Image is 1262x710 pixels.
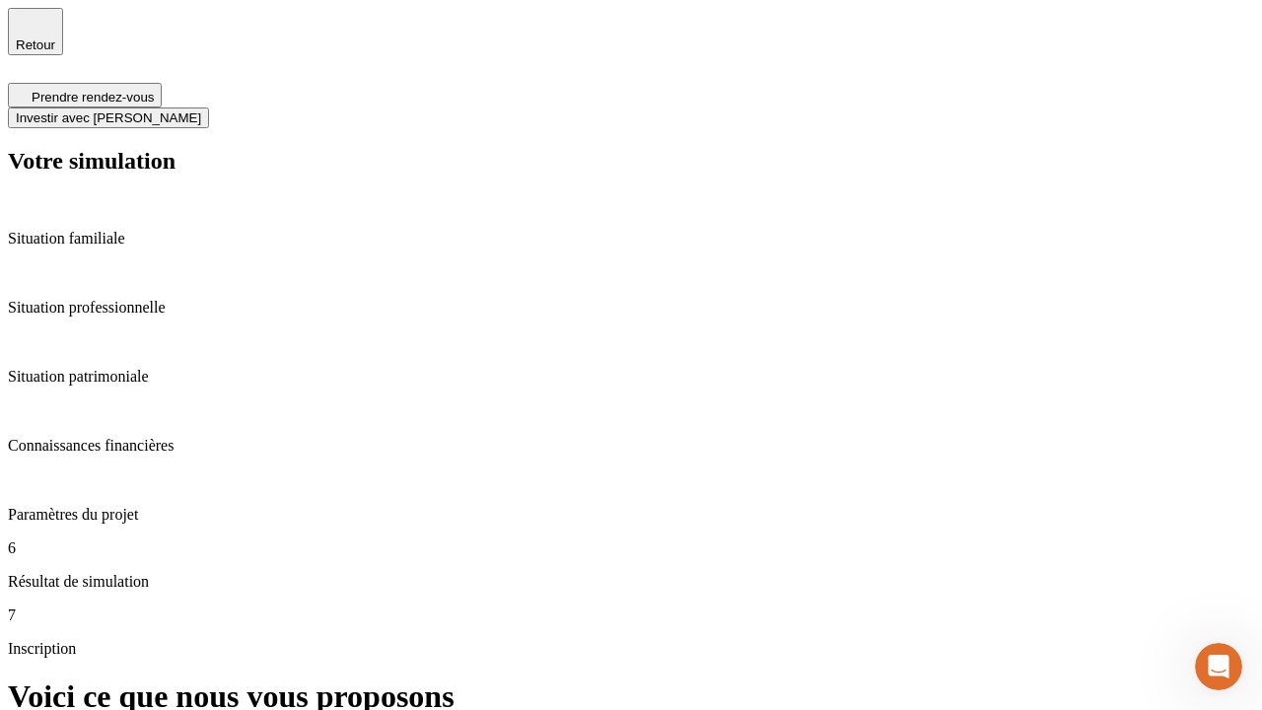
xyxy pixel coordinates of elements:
[1195,643,1242,690] iframe: Intercom live chat
[8,148,1254,175] h2: Votre simulation
[8,107,209,128] button: Investir avec [PERSON_NAME]
[32,90,154,105] span: Prendre rendez-vous
[8,83,162,107] button: Prendre rendez-vous
[8,299,1254,317] p: Situation professionnelle
[8,573,1254,591] p: Résultat de simulation
[8,539,1254,557] p: 6
[8,506,1254,524] p: Paramètres du projet
[8,230,1254,248] p: Situation familiale
[16,110,201,125] span: Investir avec [PERSON_NAME]
[8,368,1254,386] p: Situation patrimoniale
[8,640,1254,658] p: Inscription
[8,8,63,55] button: Retour
[16,37,55,52] span: Retour
[8,606,1254,624] p: 7
[8,437,1254,455] p: Connaissances financières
